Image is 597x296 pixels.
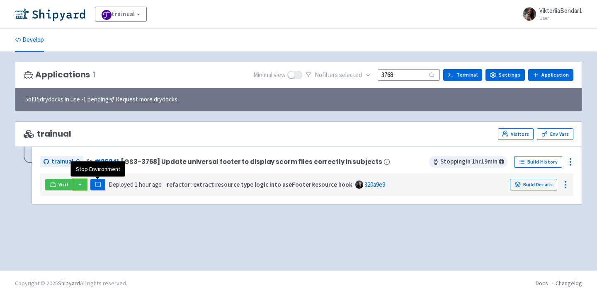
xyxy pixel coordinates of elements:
[485,69,525,81] a: Settings
[121,158,382,165] span: [GS3-3768] Update universal footer to display scorm files correctly in subjects
[15,29,44,52] a: Develop
[514,156,562,168] a: Build History
[315,70,362,80] span: No filter s
[58,181,69,188] span: Visit
[15,279,127,288] div: Copyright © 2025 All rights reserved.
[25,95,177,104] span: 5 of 15 drydocks in use - 1 pending
[95,157,119,166] a: #26241
[429,156,507,168] span: Stopping in 1 hr 19 min
[58,279,80,287] a: Shipyard
[378,69,440,80] input: Search...
[537,128,573,140] a: Env Vars
[40,156,83,167] a: trainual
[15,7,85,21] img: Shipyard logo
[92,70,96,79] span: 1
[90,179,105,190] button: Pause
[498,128,534,140] a: Visitors
[518,7,582,21] a: ViktoriiaBondar1 User
[339,71,362,79] span: selected
[253,70,286,80] span: Minimal view
[536,279,548,287] a: Docs
[556,279,582,287] a: Changelog
[510,179,557,190] a: Build Details
[539,15,582,21] small: User
[95,7,147,22] a: trainual
[45,179,73,190] a: Visit
[539,7,582,14] span: ViktoriiaBondar1
[167,180,352,188] strong: refactor: extract resource type logic into useFooterResource hook
[109,180,162,188] span: Deployed
[364,180,385,188] a: 320a9e9
[135,180,162,188] time: 1 hour ago
[51,157,73,166] span: trainual
[116,95,177,103] u: Request more drydocks
[24,129,71,139] span: trainual
[443,69,482,81] a: Terminal
[528,69,573,81] a: Application
[24,70,96,79] h3: Applications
